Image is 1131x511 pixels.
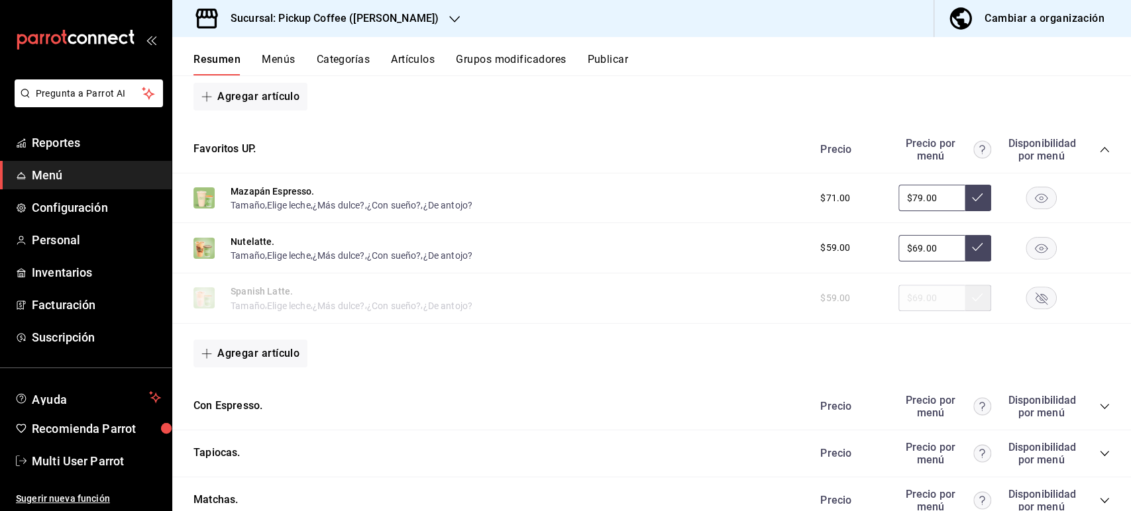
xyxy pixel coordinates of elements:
[267,199,311,212] button: Elige leche
[32,199,161,216] span: Configuración
[313,199,365,212] button: ¿Más dulce?
[367,249,421,262] button: ¿Con sueño?
[231,248,472,262] div: , , , ,
[456,53,566,75] button: Grupos modificadores
[262,53,295,75] button: Menús
[367,199,421,212] button: ¿Con sueño?
[231,185,315,198] button: Mazapán Espresso.
[193,83,307,111] button: Agregar artículo
[32,420,161,438] span: Recomienda Parrot
[193,53,1131,75] div: navigation tabs
[267,249,311,262] button: Elige leche
[807,400,892,412] div: Precio
[32,296,161,314] span: Facturación
[32,134,161,152] span: Reportes
[1099,401,1110,412] button: collapse-category-row
[32,166,161,184] span: Menú
[9,96,163,110] a: Pregunta a Parrot AI
[231,249,265,262] button: Tamaño
[985,9,1104,28] div: Cambiar a organización
[231,198,472,212] div: , , , ,
[231,235,275,248] button: Nutelatte.
[16,492,161,506] span: Sugerir nueva función
[193,238,215,259] img: Preview
[423,249,472,262] button: ¿De antojo?
[15,79,163,107] button: Pregunta a Parrot AI
[32,263,161,281] span: Inventarios
[317,53,370,75] button: Categorías
[807,143,892,156] div: Precio
[820,241,850,255] span: $59.00
[220,11,439,26] h3: Sucursal: Pickup Coffee ([PERSON_NAME])
[32,452,161,470] span: Multi User Parrot
[32,389,144,405] span: Ayuda
[193,492,238,508] button: Matchas.
[313,249,365,262] button: ¿Más dulce?
[32,328,161,346] span: Suscripción
[146,34,156,45] button: open_drawer_menu
[807,447,892,459] div: Precio
[193,445,241,461] button: Tapiocas.
[1008,394,1074,419] div: Disponibilidad por menú
[231,199,265,212] button: Tamaño
[193,53,241,75] button: Resumen
[1099,448,1110,459] button: collapse-category-row
[1008,441,1074,466] div: Disponibilidad por menú
[898,394,991,419] div: Precio por menú
[1008,137,1074,162] div: Disponibilidad por menú
[193,142,256,157] button: Favoritos UP.
[898,137,991,162] div: Precio por menú
[391,53,435,75] button: Artículos
[1099,144,1110,155] button: collapse-category-row
[193,340,307,367] button: Agregar artículo
[898,185,965,211] input: Sin ajuste
[898,235,965,261] input: Sin ajuste
[193,187,215,209] img: Preview
[423,199,472,212] button: ¿De antojo?
[32,231,161,249] span: Personal
[587,53,628,75] button: Publicar
[1099,495,1110,506] button: collapse-category-row
[807,494,892,506] div: Precio
[820,191,850,205] span: $71.00
[898,441,991,466] div: Precio por menú
[36,87,142,101] span: Pregunta a Parrot AI
[193,398,262,414] button: Con Espresso.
